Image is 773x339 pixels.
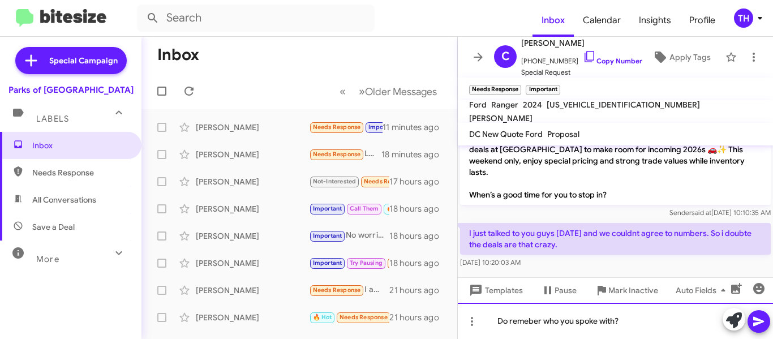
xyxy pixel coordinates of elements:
[642,47,720,67] button: Apply Tags
[469,85,521,95] small: Needs Response
[469,100,487,110] span: Ford
[547,100,700,110] span: [US_VEHICLE_IDENTIFICATION_NUMBER]
[389,258,448,269] div: 18 hours ago
[313,205,342,212] span: Important
[368,123,398,131] span: Important
[313,178,357,185] span: Not-Interested
[359,84,365,98] span: »
[8,84,134,96] div: Parks of [GEOGRAPHIC_DATA]
[491,100,518,110] span: Ranger
[157,46,199,64] h1: Inbox
[196,149,309,160] div: [PERSON_NAME]
[501,48,510,66] span: C
[313,259,342,267] span: Important
[676,280,730,301] span: Auto Fields
[196,285,309,296] div: [PERSON_NAME]
[350,259,383,267] span: Try Pausing
[196,176,309,187] div: [PERSON_NAME]
[386,205,406,212] span: 🔥 Hot
[383,122,448,133] div: 11 minutes ago
[389,285,448,296] div: 21 hours ago
[389,203,448,214] div: 18 hours ago
[458,280,532,301] button: Templates
[389,176,448,187] div: 17 hours ago
[196,122,309,133] div: [PERSON_NAME]
[32,221,75,233] span: Save a Deal
[389,312,448,323] div: 21 hours ago
[15,47,127,74] a: Special Campaign
[196,230,309,242] div: [PERSON_NAME]
[667,280,739,301] button: Auto Fields
[32,140,128,151] span: Inbox
[36,114,69,124] span: Labels
[137,5,375,32] input: Search
[586,280,667,301] button: Mark Inactive
[313,314,332,321] span: 🔥 Hot
[309,121,383,134] div: I just talked to you guys [DATE] and we couldnt agree to numbers. So i doubte the deals are that ...
[734,8,753,28] div: TH
[309,202,389,215] div: Hey, Kaity! Let me check!
[196,203,309,214] div: [PERSON_NAME]
[523,100,542,110] span: 2024
[460,128,771,205] p: Hi [PERSON_NAME]! With the new year approaching fast, we’re making CRAZY deals at [GEOGRAPHIC_DAT...
[309,229,389,242] div: No worries! Here's what we have in stock: [URL][DOMAIN_NAME]
[467,280,523,301] span: Templates
[521,36,642,50] span: [PERSON_NAME]
[469,113,532,123] span: [PERSON_NAME]
[521,67,642,78] span: Special Request
[196,312,309,323] div: [PERSON_NAME]
[32,167,128,178] span: Needs Response
[521,50,642,67] span: [PHONE_NUMBER]
[574,4,630,37] a: Calendar
[352,80,444,103] button: Next
[547,129,579,139] span: Proposal
[669,47,711,67] span: Apply Tags
[608,280,658,301] span: Mark Inactive
[309,175,389,188] div: And it's financed
[630,4,680,37] a: Insights
[313,232,342,239] span: Important
[196,258,309,269] div: [PERSON_NAME]
[313,286,361,294] span: Needs Response
[309,284,389,297] div: I am not. I asked for a price on a build via the ford web site and got an absurd price with extra...
[313,151,361,158] span: Needs Response
[309,256,389,269] div: Hi [PERSON_NAME]....thanks for reaching out. I would need to see the deal before I came in so may...
[469,129,543,139] span: DC New Quote Ford
[340,314,388,321] span: Needs Response
[32,194,96,205] span: All Conversations
[669,208,771,217] span: Sender [DATE] 10:10:35 AM
[333,80,444,103] nav: Page navigation example
[583,57,642,65] a: Copy Number
[309,148,381,161] div: Lot
[364,178,412,185] span: Needs Response
[458,303,773,339] div: Do remeber who you spoke with?
[49,55,118,66] span: Special Campaign
[526,85,560,95] small: Important
[680,4,724,37] a: Profile
[532,280,586,301] button: Pause
[333,80,353,103] button: Previous
[365,85,437,98] span: Older Messages
[460,258,521,267] span: [DATE] 10:20:03 AM
[555,280,577,301] span: Pause
[36,254,59,264] span: More
[309,311,389,324] div: I don't have any availability until at least [DATE]. But I have challenged credit and I don't hav...
[460,223,771,255] p: I just talked to you guys [DATE] and we couldnt agree to numbers. So i doubte the deals are that ...
[724,8,761,28] button: TH
[532,4,574,37] a: Inbox
[381,149,448,160] div: 18 minutes ago
[692,208,711,217] span: said at
[340,84,346,98] span: «
[313,123,361,131] span: Needs Response
[389,230,448,242] div: 18 hours ago
[350,205,379,212] span: Call Them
